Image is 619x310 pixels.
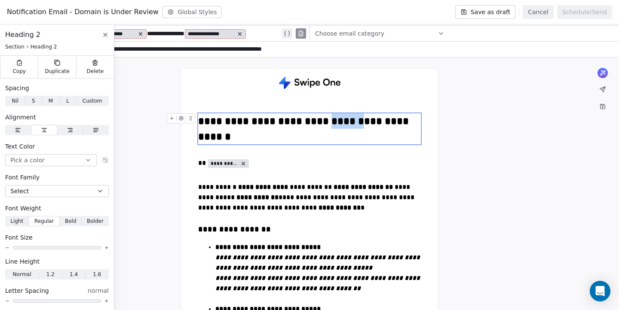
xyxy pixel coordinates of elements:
[45,68,69,75] span: Duplicate
[49,97,53,105] span: M
[590,281,610,301] div: Open Intercom Messenger
[5,43,25,50] span: Section
[70,270,78,278] span: 1.4
[557,5,612,19] button: Schedule/Send
[523,5,553,19] button: Cancel
[46,270,55,278] span: 1.2
[5,204,41,213] span: Font Weight
[5,257,40,266] span: Line Height
[12,68,26,75] span: Copy
[5,233,33,242] span: Font Size
[5,173,40,182] span: Font Family
[455,5,516,19] button: Save as draft
[31,43,57,50] span: Heading 2
[5,142,35,151] span: Text Color
[5,154,97,166] button: Pick a color
[5,286,49,295] span: Letter Spacing
[10,217,23,225] span: Light
[12,270,31,278] span: Normal
[88,286,109,295] span: normal
[83,97,102,105] span: Custom
[65,217,77,225] span: Bold
[87,217,104,225] span: Bolder
[66,97,69,105] span: L
[5,84,29,92] span: Spacing
[87,68,104,75] span: Delete
[32,97,35,105] span: S
[162,6,222,18] button: Global Styles
[5,30,40,40] span: Heading 2
[93,270,101,278] span: 1.6
[10,187,29,195] span: Select
[12,97,18,105] span: Nil
[315,29,384,38] span: Choose email category
[5,113,36,122] span: Alignment
[7,7,159,17] span: Notification Email - Domain is Under Review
